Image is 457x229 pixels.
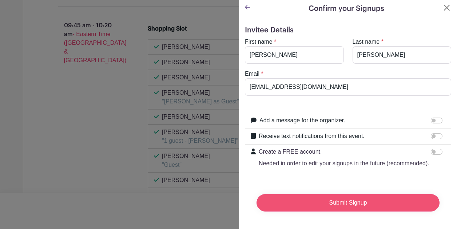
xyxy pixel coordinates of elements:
button: Close [442,3,451,12]
input: Submit Signup [257,194,440,212]
p: Needed in order to edit your signups in the future (recommended). [259,159,429,168]
label: Last name [353,37,380,46]
h5: Confirm your Signups [309,3,384,14]
label: Email [245,70,259,78]
label: Add a message for the organizer. [259,116,345,125]
label: First name [245,37,273,46]
h5: Invitee Details [245,26,451,35]
p: Create a FREE account. [259,147,429,156]
label: Receive text notifications from this event. [259,132,365,141]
